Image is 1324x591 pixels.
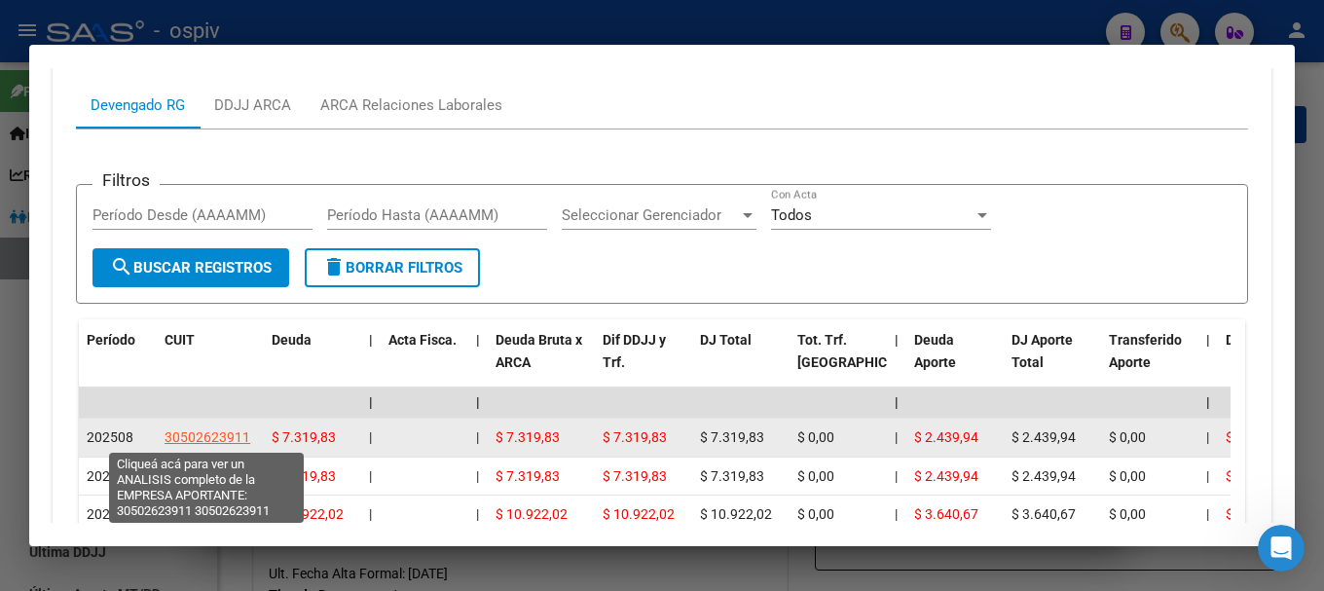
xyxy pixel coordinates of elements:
[92,169,160,191] h3: Filtros
[1206,468,1209,484] span: |
[790,319,887,405] datatable-header-cell: Tot. Trf. Bruto
[369,332,373,348] span: |
[165,468,250,484] span: 30502623911
[1206,394,1210,410] span: |
[496,468,560,484] span: $ 7.319,83
[603,468,667,484] span: $ 7.319,83
[322,259,462,277] span: Borrar Filtros
[1258,525,1305,572] iframe: Intercom live chat
[1011,429,1076,445] span: $ 2.439,94
[369,468,372,484] span: |
[562,206,739,224] span: Seleccionar Gerenciador
[165,429,250,445] span: 30502623911
[369,429,372,445] span: |
[87,468,133,484] span: 202507
[771,206,812,224] span: Todos
[476,332,480,348] span: |
[1226,332,1306,348] span: Deuda Contr.
[797,429,834,445] span: $ 0,00
[272,429,336,445] span: $ 7.319,83
[214,94,291,116] div: DDJJ ARCA
[914,468,978,484] span: $ 2.439,94
[797,506,834,522] span: $ 0,00
[322,255,346,278] mat-icon: delete
[1011,506,1076,522] span: $ 3.640,67
[369,506,372,522] span: |
[1109,468,1146,484] span: $ 0,00
[797,332,930,370] span: Tot. Trf. [GEOGRAPHIC_DATA]
[488,319,595,405] datatable-header-cell: Deuda Bruta x ARCA
[603,506,675,522] span: $ 10.922,02
[476,394,480,410] span: |
[700,429,764,445] span: $ 7.319,83
[895,429,898,445] span: |
[700,468,764,484] span: $ 7.319,83
[110,259,272,277] span: Buscar Registros
[887,319,906,405] datatable-header-cell: |
[87,429,133,445] span: 202508
[700,506,772,522] span: $ 10.922,02
[1226,429,1290,445] span: $ 4.879,88
[797,468,834,484] span: $ 0,00
[381,319,468,405] datatable-header-cell: Acta Fisca.
[1004,319,1101,405] datatable-header-cell: DJ Aporte Total
[496,506,568,522] span: $ 10.922,02
[157,319,264,405] datatable-header-cell: CUIT
[1206,332,1210,348] span: |
[92,248,289,287] button: Buscar Registros
[165,332,195,348] span: CUIT
[272,332,312,348] span: Deuda
[388,332,457,348] span: Acta Fisca.
[692,319,790,405] datatable-header-cell: DJ Total
[1011,332,1073,370] span: DJ Aporte Total
[1109,506,1146,522] span: $ 0,00
[468,319,488,405] datatable-header-cell: |
[700,332,752,348] span: DJ Total
[1109,332,1182,370] span: Transferido Aporte
[595,319,692,405] datatable-header-cell: Dif DDJJ y Trf.
[361,319,381,405] datatable-header-cell: |
[272,506,344,522] span: $ 10.922,02
[87,506,133,522] span: 202506
[895,506,898,522] span: |
[476,429,479,445] span: |
[320,94,502,116] div: ARCA Relaciones Laborales
[895,468,898,484] span: |
[603,429,667,445] span: $ 7.319,83
[895,394,899,410] span: |
[496,332,582,370] span: Deuda Bruta x ARCA
[1198,319,1218,405] datatable-header-cell: |
[1226,506,1290,522] span: $ 7.281,35
[79,319,157,405] datatable-header-cell: Período
[305,248,480,287] button: Borrar Filtros
[476,468,479,484] span: |
[476,506,479,522] span: |
[1101,319,1198,405] datatable-header-cell: Transferido Aporte
[906,319,1004,405] datatable-header-cell: Deuda Aporte
[87,332,135,348] span: Período
[91,94,185,116] div: Devengado RG
[1226,468,1290,484] span: $ 4.879,88
[1206,429,1209,445] span: |
[895,332,899,348] span: |
[603,332,666,370] span: Dif DDJJ y Trf.
[1109,429,1146,445] span: $ 0,00
[272,468,336,484] span: $ 7.319,83
[165,506,250,522] span: 30502623911
[1206,506,1209,522] span: |
[1011,468,1076,484] span: $ 2.439,94
[914,332,956,370] span: Deuda Aporte
[110,255,133,278] mat-icon: search
[264,319,361,405] datatable-header-cell: Deuda
[496,429,560,445] span: $ 7.319,83
[1218,319,1315,405] datatable-header-cell: Deuda Contr.
[914,429,978,445] span: $ 2.439,94
[369,394,373,410] span: |
[914,506,978,522] span: $ 3.640,67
